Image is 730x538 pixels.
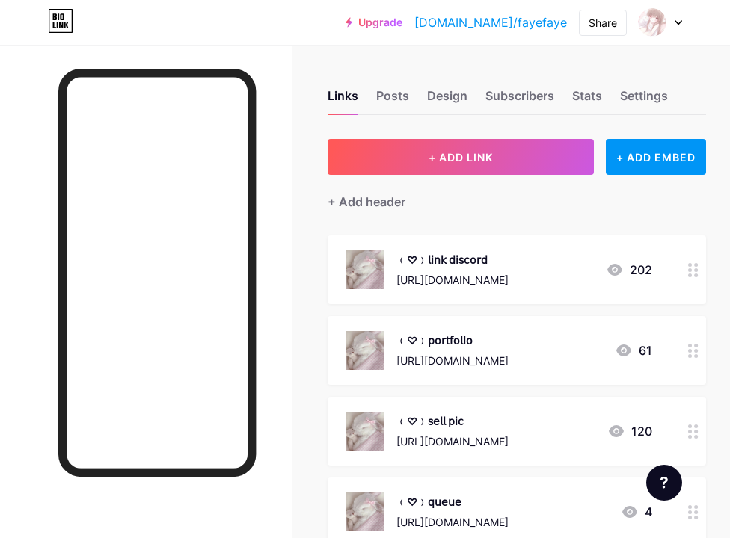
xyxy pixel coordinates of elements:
div: + ADD EMBED [606,139,706,175]
div: 120 [607,422,652,440]
div: Design [427,87,467,114]
div: ﹙♡﹚𝗅𝗂𝗇𝗄 𝖽𝗂𝗌𝖼𝗈𝗋𝖽 [396,252,509,268]
div: [URL][DOMAIN_NAME] [396,514,509,530]
a: Upgrade [346,16,402,28]
a: [DOMAIN_NAME]/fayefaye [414,13,567,31]
div: Stats [572,87,602,114]
span: + ADD LINK [429,151,493,164]
img: ﹙♡﹚𝗌𝖾𝗅𝗅 𝗉𝗂𝖼 [346,412,384,451]
div: Share [589,15,617,31]
div: 4 [621,503,652,521]
div: Subscribers [485,87,554,114]
div: [URL][DOMAIN_NAME] [396,353,509,368]
div: ﹙♡﹚𝗌𝖾𝗅𝗅 𝗉𝗂𝖼 [396,413,509,429]
img: ﹙♡﹚𝗅𝗂𝗇𝗄 𝖽𝗂𝗌𝖼𝗈𝗋𝖽 [346,250,384,289]
img: ﹙♡﹚𝗉𝗈𝗋𝗍𝖿𝗈𝗅𝗂𝗈 [346,331,384,370]
div: ﹙♡﹚𝗊𝗎𝖾𝗎𝖾 [396,494,509,510]
div: [URL][DOMAIN_NAME] [396,433,509,449]
img: ﹙♡﹚𝗊𝗎𝖾𝗎𝖾 [346,492,384,531]
div: + Add header [328,193,405,211]
img: fayefaye [638,8,666,37]
div: Links [328,87,358,114]
div: 61 [615,341,652,359]
div: Posts [376,87,409,114]
div: Settings [620,87,668,114]
div: [URL][DOMAIN_NAME] [396,272,509,288]
button: + ADD LINK [328,139,594,175]
div: 202 [606,261,652,279]
div: ﹙♡﹚𝗉𝗈𝗋𝗍𝖿𝗈𝗅𝗂𝗈 [396,333,509,348]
